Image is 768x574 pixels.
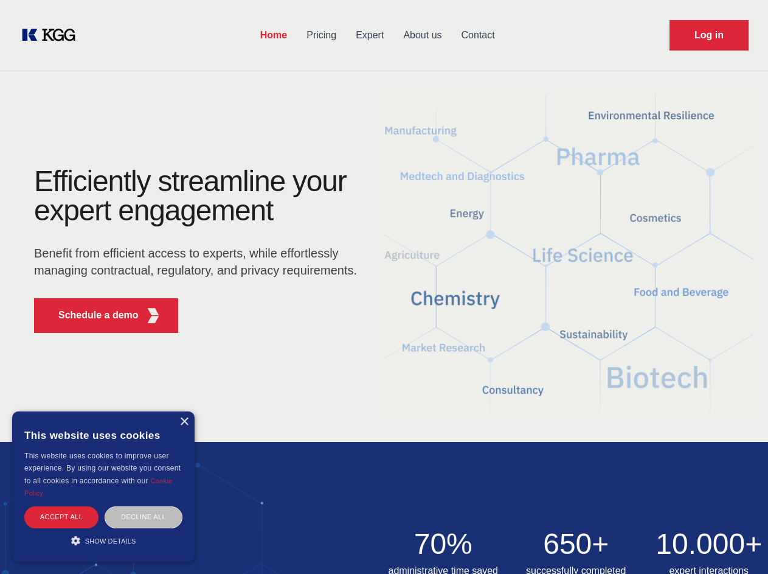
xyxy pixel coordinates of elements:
a: Contact [452,19,505,51]
button: Schedule a demoKGG Fifth Element RED [34,298,178,333]
iframe: Chat Widget [707,516,768,574]
p: Benefit from efficient access to experts, while effortlessly managing contractual, regulatory, an... [34,245,365,279]
h2: 70% [384,530,503,559]
a: KOL Knowledge Platform: Talk to Key External Experts (KEE) [19,26,85,45]
h1: Efficiently streamline your expert engagement [34,167,365,225]
div: Accept all [24,506,99,528]
a: Expert [346,19,393,51]
img: KGG Fifth Element RED [146,308,161,323]
div: Close [179,418,189,427]
span: Show details [85,537,136,545]
a: Request Demo [669,20,749,51]
div: Decline all [105,506,182,528]
a: About us [393,19,451,51]
a: Cookie Policy [24,477,173,497]
div: This website uses cookies [24,421,182,450]
a: Home [251,19,297,51]
span: This website uses cookies to improve user experience. By using our website you consent to all coo... [24,452,181,485]
img: KGG Fifth Element RED [384,79,754,430]
p: Schedule a demo [58,308,139,323]
a: Pricing [297,19,346,51]
h2: 650+ [517,530,635,559]
div: Show details [24,534,182,547]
